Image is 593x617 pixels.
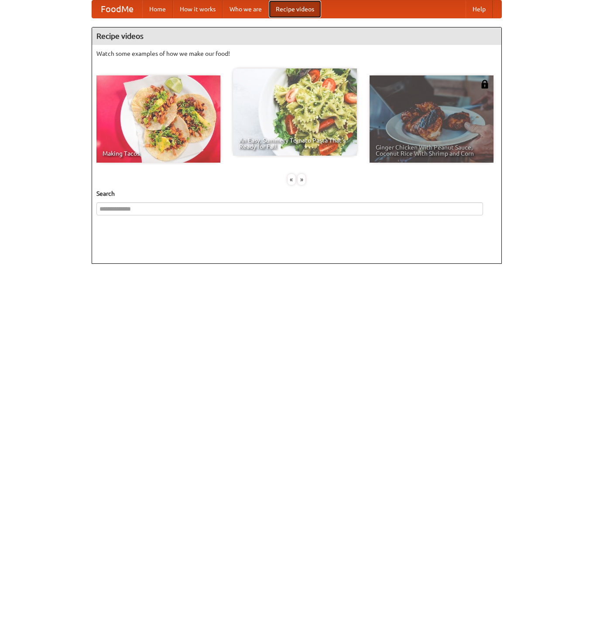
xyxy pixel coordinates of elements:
span: Making Tacos [103,150,214,157]
a: Home [142,0,173,18]
a: FoodMe [92,0,142,18]
a: Who we are [223,0,269,18]
a: Help [466,0,493,18]
div: « [288,174,295,185]
h5: Search [96,189,497,198]
div: » [298,174,305,185]
span: An Easy, Summery Tomato Pasta That's Ready for Fall [239,137,351,150]
a: Making Tacos [96,75,220,163]
img: 483408.png [480,80,489,89]
h4: Recipe videos [92,27,501,45]
a: An Easy, Summery Tomato Pasta That's Ready for Fall [233,68,357,156]
a: Recipe videos [269,0,321,18]
a: How it works [173,0,223,18]
p: Watch some examples of how we make our food! [96,49,497,58]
